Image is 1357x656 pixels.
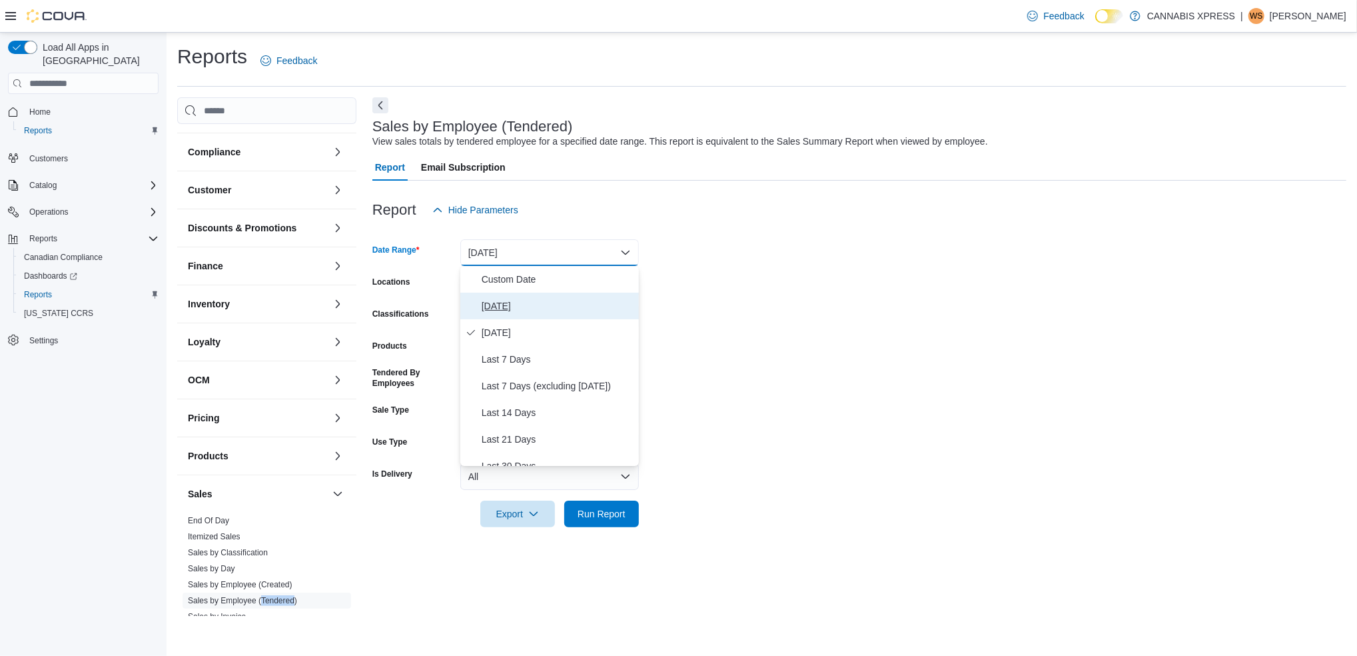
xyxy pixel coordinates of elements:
h1: Reports [177,43,247,70]
span: Customers [29,153,68,164]
label: Date Range [372,245,420,255]
a: Sales by Classification [188,548,268,557]
button: Hide Parameters [427,197,524,223]
h3: Inventory [188,297,230,311]
span: Reports [24,231,159,247]
button: Reports [3,229,164,248]
span: Catalog [29,180,57,191]
span: Reports [24,289,52,300]
h3: Finance [188,259,223,273]
button: OCM [330,372,346,388]
a: Home [24,104,56,120]
h3: Report [372,202,416,218]
h3: Compliance [188,145,240,159]
span: Sales by Classification [188,547,268,558]
button: Catalog [24,177,62,193]
span: Canadian Compliance [24,252,103,263]
label: Sale Type [372,405,409,415]
a: Reports [19,123,57,139]
button: Finance [330,258,346,274]
span: Last 21 Days [482,431,634,447]
span: Sales by Employee (Tendered) [188,595,297,606]
h3: Products [188,449,228,463]
span: Reports [29,233,57,244]
button: Canadian Compliance [13,248,164,267]
input: Dark Mode [1095,9,1123,23]
a: Canadian Compliance [19,249,108,265]
button: Run Report [564,501,639,527]
a: Dashboards [19,268,83,284]
p: [PERSON_NAME] [1270,8,1346,24]
span: Run Report [578,507,626,521]
span: Last 7 Days (excluding [DATE]) [482,378,634,394]
span: WS [1250,8,1262,24]
button: Finance [188,259,327,273]
span: Last 30 Days [482,458,634,474]
h3: Customer [188,183,231,197]
span: Settings [29,335,58,346]
span: Feedback [276,54,317,67]
span: Itemized Sales [188,531,240,542]
h3: OCM [188,373,210,387]
span: Feedback [1043,9,1084,23]
span: Customers [24,149,159,166]
a: [US_STATE] CCRS [19,305,99,321]
button: Reports [13,121,164,140]
a: Itemized Sales [188,532,240,541]
span: Operations [29,207,69,217]
button: Compliance [188,145,327,159]
span: Dashboards [24,271,77,281]
label: Tendered By Employees [372,367,455,389]
label: Classifications [372,309,429,319]
span: Reports [19,123,159,139]
button: Pricing [330,410,346,426]
button: All [460,463,639,490]
button: Discounts & Promotions [330,220,346,236]
nav: Complex example [8,97,159,385]
span: Catalog [24,177,159,193]
span: Home [29,107,51,117]
span: Hide Parameters [448,203,518,217]
span: Washington CCRS [19,305,159,321]
button: Customers [3,148,164,167]
span: Custom Date [482,271,634,287]
img: Cova [27,9,87,23]
a: Settings [24,333,63,349]
p: | [1240,8,1243,24]
span: Canadian Compliance [19,249,159,265]
span: Report [375,154,405,181]
span: Dark Mode [1095,23,1096,24]
button: Home [3,102,164,121]
span: Settings [24,332,159,349]
span: [DATE] [482,325,634,341]
h3: Sales [188,487,213,501]
button: Catalog [3,176,164,195]
span: Reports [24,125,52,136]
span: Load All Apps in [GEOGRAPHIC_DATA] [37,41,159,67]
button: Inventory [330,296,346,312]
button: [US_STATE] CCRS [13,304,164,323]
button: Pricing [188,411,327,425]
button: OCM [188,373,327,387]
button: Sales [188,487,327,501]
label: Use Type [372,437,407,447]
span: Last 7 Days [482,351,634,367]
button: Products [188,449,327,463]
button: Export [480,501,555,527]
span: End Of Day [188,515,229,526]
h3: Sales by Employee (Tendered) [372,119,573,135]
span: Last 14 Days [482,405,634,421]
label: Is Delivery [372,469,412,479]
button: [DATE] [460,239,639,266]
a: Sales by Employee (Tendered) [188,596,297,605]
span: Sales by Day [188,563,235,574]
a: Sales by Day [188,564,235,573]
button: Operations [24,204,74,220]
button: Sales [330,486,346,502]
span: Sales by Invoice [188,611,246,622]
label: Locations [372,277,410,287]
div: View sales totals by tendered employee for a specified date range. This report is equivalent to t... [372,135,988,149]
button: Discounts & Promotions [188,221,327,235]
a: Feedback [255,47,322,74]
span: Export [488,501,547,527]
